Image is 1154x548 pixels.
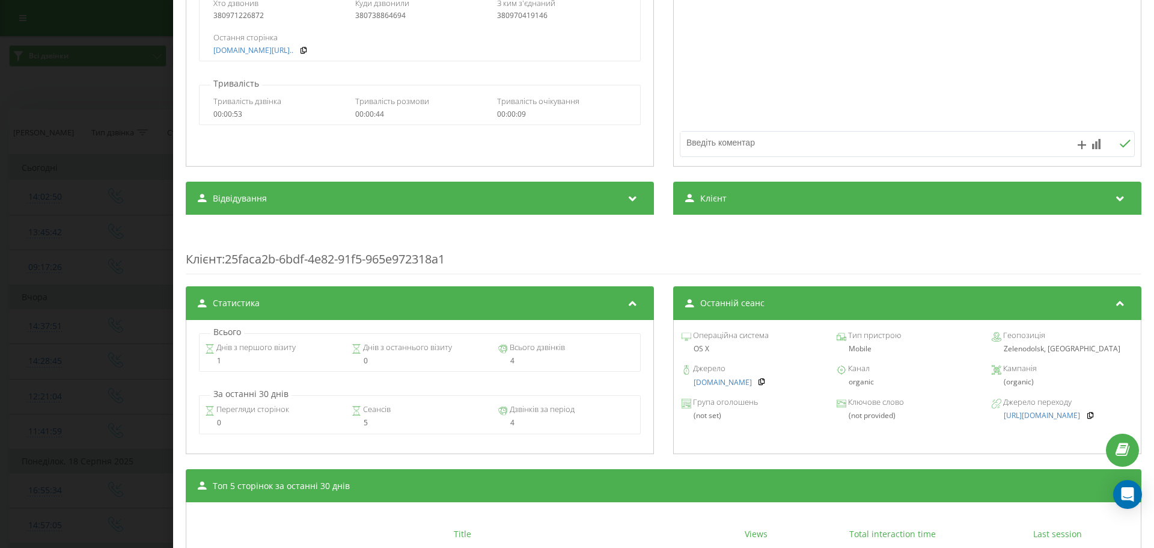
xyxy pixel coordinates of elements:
span: Днів з першого візиту [215,342,296,354]
div: organic [837,378,978,386]
a: [URL][DOMAIN_NAME] [1004,411,1080,420]
span: Тривалість очікування [497,96,579,106]
span: Відвідування [213,192,267,205]
span: Група оголошень [691,396,758,408]
span: Сеансів [361,404,391,416]
span: Тривалість розмови [355,96,429,106]
span: Днів з останнього візиту [361,342,452,354]
span: Тип пристрою [846,330,901,342]
span: Клієнт [186,251,222,267]
div: 4 [498,357,635,365]
p: Всього [210,326,244,338]
span: Всього дзвінків [508,342,565,354]
span: Кампанія [1001,363,1037,375]
p: Тривалість [210,78,262,90]
div: (not set) [682,411,823,420]
div: 380738864694 [355,11,484,20]
div: 0 [205,419,341,427]
span: Топ 5 сторінок за останні 30 днів [213,480,350,492]
span: Остання сторінка [213,32,278,43]
div: 0 [352,357,488,365]
span: Джерело [691,363,725,375]
span: Дзвінків за період [508,404,575,416]
div: Open Intercom Messenger [1113,480,1142,509]
div: Zelenodolsk, [GEOGRAPHIC_DATA] [992,345,1133,353]
span: Перегляди сторінок [215,404,289,416]
div: 380971226872 [213,11,343,20]
div: 00:00:44 [355,110,484,119]
div: (organic) [992,378,1133,386]
span: Операційна система [691,330,769,342]
div: 00:00:09 [497,110,626,119]
span: Джерело переходу [1001,396,1072,408]
a: [DOMAIN_NAME] [694,378,752,387]
div: 00:00:53 [213,110,343,119]
span: Геопозиція [1001,330,1045,342]
div: Mobile [837,345,978,353]
span: Ключове слово [846,396,904,408]
span: Клієнт [700,192,727,205]
span: Останній сеанс [700,297,765,309]
span: Канал [846,363,870,375]
div: : 25faca2b-6bdf-4e82-91f5-965e972318a1 [186,227,1141,274]
span: Тривалість дзвінка [213,96,281,106]
span: Статистика [213,297,260,309]
div: 380970419146 [497,11,626,20]
a: [DOMAIN_NAME][URL].. [213,46,293,55]
p: За останні 30 днів [210,388,292,400]
div: OS X [682,345,823,353]
div: 5 [352,419,488,427]
div: (not provided) [837,411,978,420]
div: 1 [205,357,341,365]
div: 4 [498,419,635,427]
